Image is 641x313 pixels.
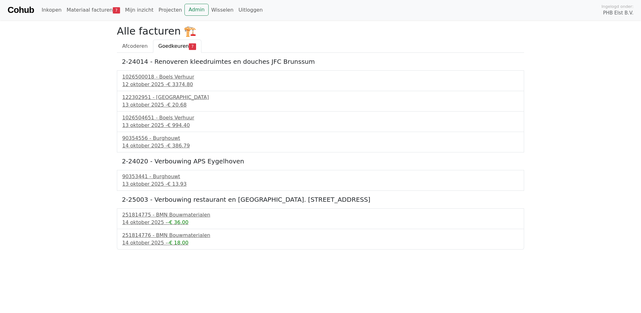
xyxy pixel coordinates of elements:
div: 251814776 - BMN Bouwmaterialen [122,232,519,239]
div: 13 oktober 2025 - [122,180,519,188]
span: Afcoderen [122,43,148,49]
a: Uitloggen [236,4,265,16]
div: 1026504651 - Boels Verhuur [122,114,519,122]
a: 251814775 - BMN Bouwmaterialen14 oktober 2025 --€ 36.00 [122,211,519,226]
span: 7 [113,7,120,14]
span: € 386.79 [167,143,190,149]
div: 90354556 - Burghouwt [122,135,519,142]
div: 122302951 - [GEOGRAPHIC_DATA] [122,94,519,101]
span: € 13.93 [167,181,187,187]
div: 13 oktober 2025 - [122,101,519,109]
span: € 20.68 [167,102,187,108]
a: Inkopen [39,4,64,16]
a: Afcoderen [117,40,153,53]
span: € 3374.80 [167,81,193,87]
h5: 2-24014 - Renoveren kleedruimtes en douches JFC Brunssum [122,58,519,65]
div: 12 oktober 2025 - [122,81,519,88]
a: 1026504651 - Boels Verhuur13 oktober 2025 -€ 994.40 [122,114,519,129]
a: Wisselen [209,4,236,16]
h5: 2-24020 - Verbouwing APS Eygelhoven [122,157,519,165]
span: 7 [189,43,196,50]
a: Mijn inzicht [123,4,156,16]
a: Cohub [8,3,34,18]
h5: 2-25003 - Verbouwing restaurant en [GEOGRAPHIC_DATA]. [STREET_ADDRESS] [122,196,519,203]
span: Ingelogd onder: [601,3,633,9]
a: 122302951 - [GEOGRAPHIC_DATA]13 oktober 2025 -€ 20.68 [122,94,519,109]
a: 90354556 - Burghouwt14 oktober 2025 -€ 386.79 [122,135,519,150]
div: 14 oktober 2025 - [122,239,519,247]
span: -€ 18.00 [167,240,189,246]
a: 90353441 - Burghouwt13 oktober 2025 -€ 13.93 [122,173,519,188]
span: € 994.40 [167,122,190,128]
div: 90353441 - Burghouwt [122,173,519,180]
div: 1026500018 - Boels Verhuur [122,73,519,81]
span: PHB Elst B.V. [603,9,633,17]
a: Admin [184,4,209,16]
div: 13 oktober 2025 - [122,122,519,129]
a: Goedkeuren7 [153,40,201,53]
a: 251814776 - BMN Bouwmaterialen14 oktober 2025 --€ 18.00 [122,232,519,247]
div: 14 oktober 2025 - [122,219,519,226]
div: 14 oktober 2025 - [122,142,519,150]
a: Projecten [156,4,184,16]
span: -€ 36.00 [167,219,189,225]
span: Goedkeuren [158,43,189,49]
a: 1026500018 - Boels Verhuur12 oktober 2025 -€ 3374.80 [122,73,519,88]
div: 251814775 - BMN Bouwmaterialen [122,211,519,219]
h2: Alle facturen 🏗️ [117,25,524,37]
a: Materiaal facturen7 [64,4,123,16]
